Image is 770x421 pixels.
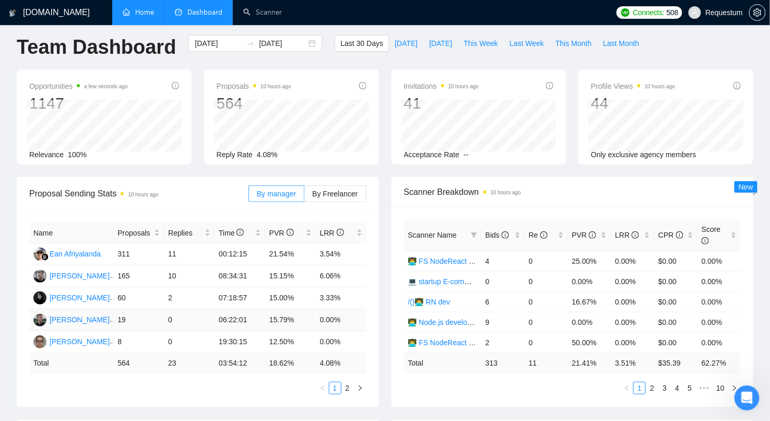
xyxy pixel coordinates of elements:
input: End date [259,38,306,49]
td: 19:30:15 [215,331,265,353]
iframe: Intercom live chat [735,385,760,411]
div: [PERSON_NAME] [50,314,110,325]
td: Total [404,353,481,373]
td: 0.00% [568,271,611,291]
li: Next Page [354,382,366,394]
button: [DATE] [423,35,458,52]
span: 4.08% [257,150,278,159]
a: /()👨‍💻 RN dev [408,298,451,306]
span: info-circle [502,231,509,239]
span: Scanner Breakdown [404,185,741,198]
td: 3.54% [316,243,366,265]
td: 3.33% [316,287,366,309]
td: 21.54% [265,243,316,265]
img: AS [33,313,46,326]
time: a few seconds ago [84,84,127,89]
span: This Month [555,38,591,49]
span: Only exclusive agency members [591,150,696,159]
td: 0 [525,271,568,291]
span: Replies [168,227,203,239]
td: 0.00% [697,291,741,312]
td: 08:34:31 [215,265,265,287]
span: right [357,385,363,391]
div: [PERSON_NAME] [50,336,110,347]
span: 508 [667,7,678,18]
div: 1147 [29,93,128,113]
span: Bids [485,231,509,239]
span: info-circle [589,231,596,239]
span: Invitations [404,80,479,92]
th: Proposals [113,223,164,243]
li: Previous Page [316,382,329,394]
td: 0 [164,331,215,353]
a: 5 [684,382,695,394]
a: 3 [659,382,670,394]
span: This Week [464,38,498,49]
span: Last Week [510,38,544,49]
li: Previous Page [621,382,633,394]
div: [PERSON_NAME] [50,292,110,303]
time: 10 hours ago [645,84,675,89]
li: 3 [658,382,671,394]
button: This Week [458,35,504,52]
td: 311 [113,243,164,265]
img: VL [33,270,46,283]
td: 0 [525,312,568,332]
td: 9 [481,312,525,332]
span: left [319,385,326,391]
td: $0.00 [654,271,697,291]
div: 44 [591,93,675,113]
span: info-circle [287,229,294,236]
span: CPR [658,231,683,239]
a: EAEan Afriyalanda [33,249,101,258]
span: Relevance [29,150,64,159]
span: Last Month [603,38,639,49]
span: info-circle [236,229,244,236]
a: 4 [671,382,683,394]
span: Last 30 Days [340,38,383,49]
a: VL[PERSON_NAME] [33,271,110,279]
time: 10 hours ago [448,84,479,89]
td: 11 [164,243,215,265]
span: info-circle [359,82,366,89]
td: 18.62 % [265,353,316,373]
td: 313 [481,353,525,373]
td: 15.15% [265,265,316,287]
td: 15.00% [265,287,316,309]
span: LRR [615,231,639,239]
span: info-circle [546,82,553,89]
span: Re [529,231,548,239]
a: AS[PERSON_NAME] [33,315,110,323]
span: Score [702,225,721,245]
td: 19 [113,309,164,331]
td: 15.79% [265,309,316,331]
span: filter [471,232,477,238]
span: to [246,39,255,48]
button: left [316,382,329,394]
img: gigradar-bm.png [41,253,49,261]
td: 2 [164,287,215,309]
span: Dashboard [187,8,222,17]
span: [DATE] [395,38,418,49]
input: Start date [195,38,242,49]
td: 4.08 % [316,353,366,373]
li: 2 [341,382,354,394]
td: 0.00% [697,271,741,291]
a: 💻 startup E-commerce [408,277,485,286]
span: PVR [269,229,294,237]
th: Name [29,223,113,243]
td: $0.00 [654,251,697,271]
td: 0.00% [611,291,654,312]
td: 10 [164,265,215,287]
a: 👨‍💻 Node.js developer v2 [408,318,488,326]
a: 👨‍💻 FS NodeReact PropTech+CRM+ERP [408,338,540,347]
td: 0 [164,309,215,331]
td: 2 [481,332,525,353]
td: 50.00% [568,332,611,353]
td: $ 35.39 [654,353,697,373]
td: 60 [113,287,164,309]
a: setting [749,8,766,17]
img: EA [33,248,46,261]
a: IK[PERSON_NAME] [33,337,110,345]
button: Last 30 Days [335,35,389,52]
